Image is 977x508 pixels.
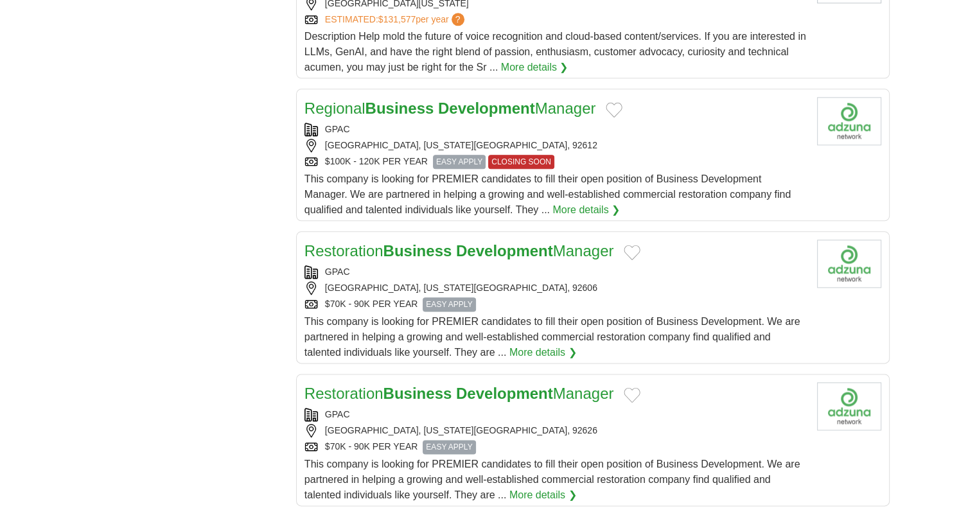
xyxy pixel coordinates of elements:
div: $70K - 90K PER YEAR [304,297,807,311]
a: More details ❯ [509,345,577,360]
img: Company logo [817,240,881,288]
img: Company logo [817,382,881,430]
span: This company is looking for PREMIER candidates to fill their open position of Business Developmen... [304,459,800,500]
button: Add to favorite jobs [624,387,640,403]
strong: Business [383,242,452,259]
span: This company is looking for PREMIER candidates to fill their open position of Business Developmen... [304,316,800,358]
a: RestorationBusiness DevelopmentManager [304,242,614,259]
strong: Development [456,242,553,259]
strong: Business [365,100,434,117]
a: More details ❯ [509,487,577,503]
span: EASY APPLY [423,297,475,311]
div: $70K - 90K PER YEAR [304,440,807,454]
span: Description Help mold the future of voice recognition and cloud-based content/services. If you ar... [304,31,806,73]
span: EASY APPLY [423,440,475,454]
strong: Development [438,100,535,117]
button: Add to favorite jobs [606,102,622,118]
div: [GEOGRAPHIC_DATA], [US_STATE][GEOGRAPHIC_DATA], 92606 [304,281,807,295]
div: [GEOGRAPHIC_DATA], [US_STATE][GEOGRAPHIC_DATA], 92626 [304,424,807,437]
a: RegionalBusiness DevelopmentManager [304,100,596,117]
a: RestorationBusiness DevelopmentManager [304,385,614,402]
div: GPAC [304,265,807,279]
strong: Business [383,385,452,402]
a: ESTIMATED:$131,577per year? [325,13,467,26]
img: Company logo [817,97,881,145]
div: GPAC [304,408,807,421]
a: More details ❯ [552,202,620,218]
div: GPAC [304,123,807,136]
span: CLOSING SOON [488,155,554,169]
span: EASY APPLY [433,155,486,169]
span: $131,577 [378,14,416,24]
a: More details ❯ [501,60,568,75]
span: ? [452,13,464,26]
strong: Development [456,385,553,402]
button: Add to favorite jobs [624,245,640,260]
div: [GEOGRAPHIC_DATA], [US_STATE][GEOGRAPHIC_DATA], 92612 [304,139,807,152]
span: This company is looking for PREMIER candidates to fill their open position of Business Developmen... [304,173,791,215]
div: $100K - 120K PER YEAR [304,155,807,169]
